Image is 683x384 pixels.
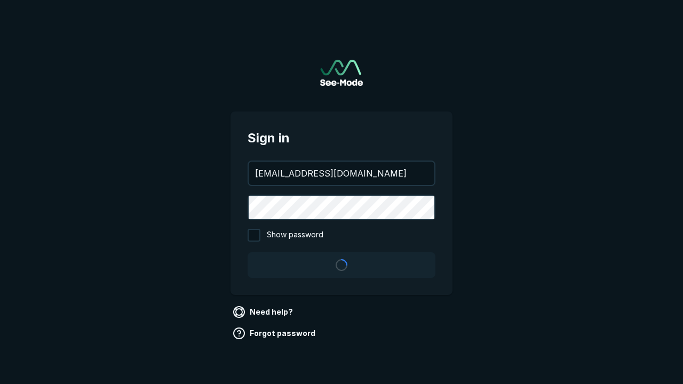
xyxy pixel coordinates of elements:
span: Show password [267,229,323,242]
img: See-Mode Logo [320,60,363,86]
input: your@email.com [249,162,434,185]
span: Sign in [248,129,435,148]
a: Go to sign in [320,60,363,86]
a: Forgot password [231,325,320,342]
a: Need help? [231,303,297,321]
